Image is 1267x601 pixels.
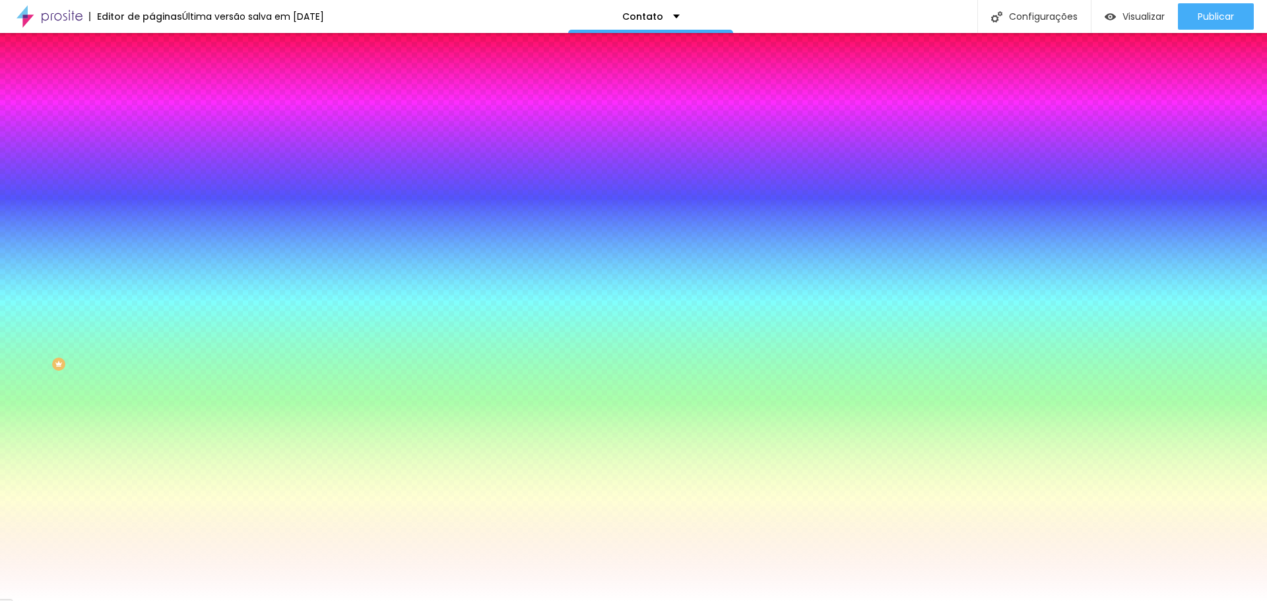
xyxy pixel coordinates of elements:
span: Visualizar [1122,11,1165,22]
div: Editor de páginas [89,12,182,21]
button: Publicar [1178,3,1254,30]
button: Visualizar [1091,3,1178,30]
span: Publicar [1198,11,1234,22]
img: Icone [991,11,1002,22]
div: Última versão salva em [DATE] [182,12,324,21]
img: view-1.svg [1105,11,1116,22]
p: Contato [622,12,663,21]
